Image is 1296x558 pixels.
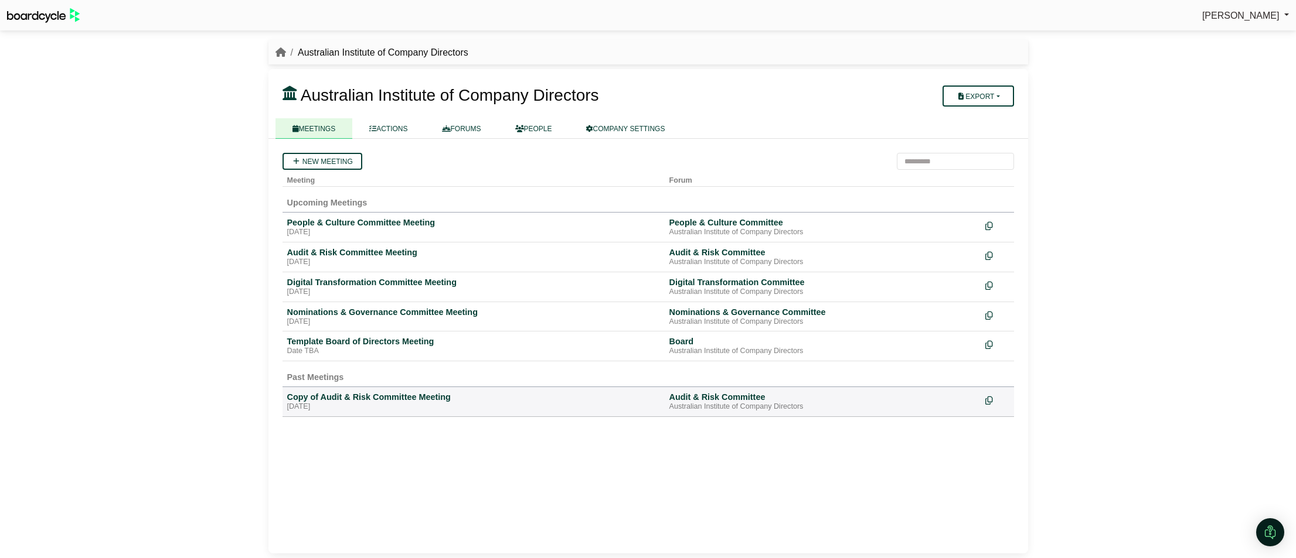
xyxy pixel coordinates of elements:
[287,307,660,327] a: Nominations & Governance Committee Meeting [DATE]
[669,258,976,267] div: Australian Institute of Company Directors
[498,118,569,139] a: PEOPLE
[665,170,981,187] th: Forum
[283,153,362,170] a: New meeting
[287,247,660,267] a: Audit & Risk Committee Meeting [DATE]
[301,86,599,104] span: Australian Institute of Company Directors
[287,277,660,297] a: Digital Transformation Committee Meeting [DATE]
[985,247,1009,263] div: Make a copy
[287,198,368,207] span: Upcoming Meetings
[1256,518,1284,546] div: Open Intercom Messenger
[985,277,1009,293] div: Make a copy
[669,336,976,347] div: Board
[283,170,665,187] th: Meeting
[669,247,976,267] a: Audit & Risk Committee Australian Institute of Company Directors
[287,336,660,347] div: Template Board of Directors Meeting
[669,307,976,327] a: Nominations & Governance Committee Australian Institute of Company Directors
[669,217,976,237] a: People & Culture Committee Australian Institute of Company Directors
[669,277,976,297] a: Digital Transformation Committee Australian Institute of Company Directors
[287,217,660,237] a: People & Culture Committee Meeting [DATE]
[287,402,660,412] div: [DATE]
[985,307,1009,323] div: Make a copy
[669,307,976,317] div: Nominations & Governance Committee
[287,287,660,297] div: [DATE]
[287,247,660,258] div: Audit & Risk Committee Meeting
[287,372,344,382] span: Past Meetings
[669,217,976,228] div: People & Culture Committee
[669,402,976,412] div: Australian Institute of Company Directors
[287,336,660,356] a: Template Board of Directors Meeting Date TBA
[287,217,660,228] div: People & Culture Committee Meeting
[669,317,976,327] div: Australian Institute of Company Directors
[669,277,976,287] div: Digital Transformation Committee
[569,118,682,139] a: COMPANY SETTINGS
[287,317,660,327] div: [DATE]
[669,228,976,237] div: Australian Institute of Company Directors
[352,118,424,139] a: ACTIONS
[669,392,976,412] a: Audit & Risk Committee Australian Institute of Company Directors
[985,217,1009,233] div: Make a copy
[275,118,353,139] a: MEETINGS
[943,85,1013,107] button: Export
[1202,11,1280,20] span: [PERSON_NAME]
[7,8,80,23] img: BoardcycleBlackGreen-aaafeed430059cb809a45853b8cf6d952af9d84e6e89e1f1685b34bfd5cb7d64.svg
[985,336,1009,352] div: Make a copy
[287,307,660,317] div: Nominations & Governance Committee Meeting
[287,277,660,287] div: Digital Transformation Committee Meeting
[286,45,468,60] li: Australian Institute of Company Directors
[669,247,976,258] div: Audit & Risk Committee
[287,228,660,237] div: [DATE]
[669,336,976,356] a: Board Australian Institute of Company Directors
[669,392,976,402] div: Audit & Risk Committee
[275,45,468,60] nav: breadcrumb
[1202,8,1289,23] a: [PERSON_NAME]
[425,118,498,139] a: FORUMS
[669,347,976,356] div: Australian Institute of Company Directors
[287,392,660,412] a: Copy of Audit & Risk Committee Meeting [DATE]
[985,392,1009,408] div: Make a copy
[287,347,660,356] div: Date TBA
[287,258,660,267] div: [DATE]
[669,287,976,297] div: Australian Institute of Company Directors
[287,392,660,402] div: Copy of Audit & Risk Committee Meeting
